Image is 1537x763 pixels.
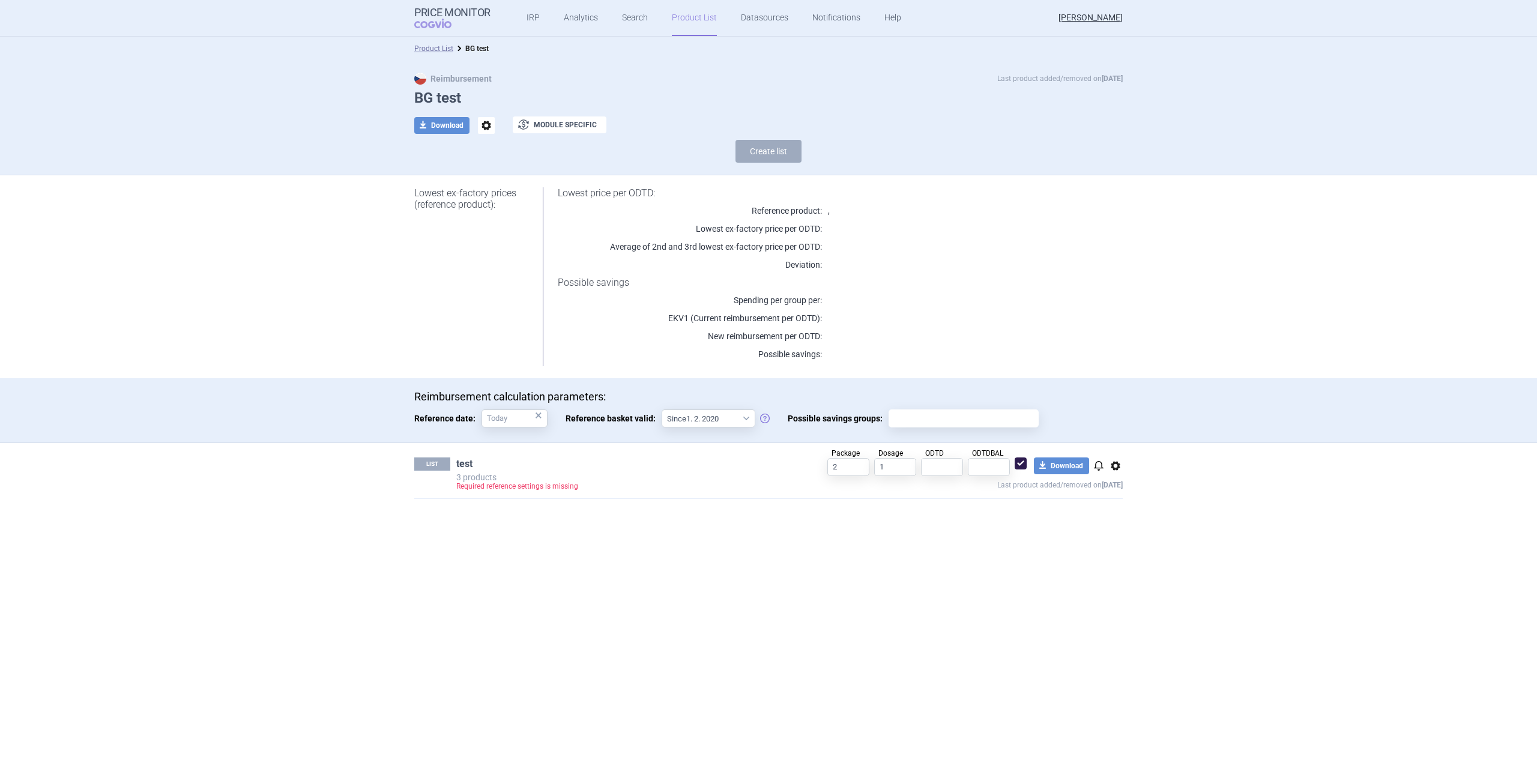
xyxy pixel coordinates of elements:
span: Reference date: [414,409,482,427]
a: test [456,457,473,471]
p: Last product added/removed on [790,476,1123,491]
p: Lowest ex-factory price per ODTD: [558,223,822,235]
button: Create list [735,140,802,163]
p: Deviation: [558,259,822,271]
p: Possible savings: [558,348,822,360]
strong: Reimbursement [414,74,492,83]
p: New reimbursement per ODTD: [558,330,822,342]
h1: BG test [414,89,1123,107]
span: Package [832,449,860,457]
p: Spending per group per : [558,294,822,306]
img: CZ [414,73,426,85]
select: Reference basket valid: [662,409,755,427]
strong: [DATE] [1102,481,1123,489]
div: × [535,409,542,422]
span: Possible savings groups: [788,409,889,427]
strong: Price Monitor [414,7,491,19]
span: Dosage [878,449,903,457]
button: Download [414,117,470,134]
a: Product List [414,44,453,53]
input: Reference date:× [482,409,548,427]
p: , [822,205,1093,217]
p: 3 products [456,473,790,481]
span: ODTDBAL [972,449,1003,457]
p: EKV1 (Current reimbursement per ODTD): [558,312,822,324]
h1: Possible savings [558,277,1093,288]
p: Reimbursement calculation parameters: [414,390,1123,403]
a: Price MonitorCOGVIO [414,7,491,29]
p: Reference product: [558,205,822,217]
p: Average of 2nd and 3rd lowest ex-factory price per ODTD: [558,241,822,253]
button: Download [1034,457,1089,474]
p: Required reference settings is missing [456,483,790,490]
h1: Lowest ex-factory prices (reference product): [414,187,528,210]
button: Module specific [513,116,606,133]
span: COGVIO [414,19,468,28]
strong: BG test [465,44,489,53]
p: LIST [414,457,450,471]
p: Last product added/removed on [997,73,1123,85]
strong: [DATE] [1102,74,1123,83]
h1: test [456,457,790,473]
li: BG test [453,43,489,55]
span: ODTD [925,449,944,457]
li: Product List [414,43,453,55]
input: Possible savings groups: [893,411,1034,426]
span: Reference basket valid: [566,409,662,427]
h1: Lowest price per ODTD: [558,187,1093,199]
